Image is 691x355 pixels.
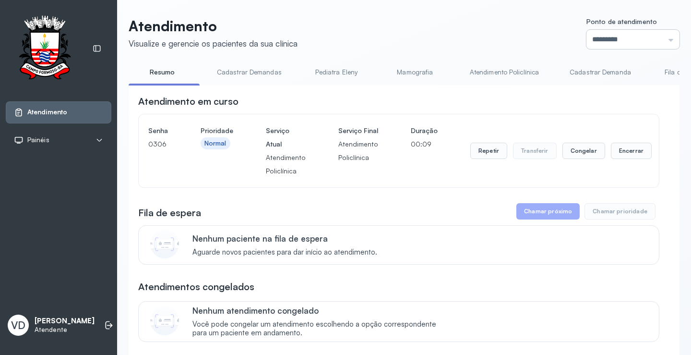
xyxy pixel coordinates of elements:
span: Aguarde novos pacientes para dar início ao atendimento. [192,248,377,257]
p: Nenhum atendimento congelado [192,306,446,316]
span: Você pode congelar um atendimento escolhendo a opção correspondente para um paciente em andamento. [192,320,446,338]
a: Cadastrar Demanda [560,64,641,80]
a: Atendimento Policlínica [460,64,548,80]
a: Resumo [129,64,196,80]
p: [PERSON_NAME] [35,317,95,326]
a: Atendimento [14,108,103,117]
h4: Prioridade [201,124,233,137]
button: Congelar [562,143,605,159]
a: Cadastrar Demandas [207,64,291,80]
div: Visualize e gerencie os pacientes da sua clínica [129,38,298,49]
p: 0306 [148,137,168,151]
div: Normal [204,139,226,147]
h4: Serviço Atual [266,124,306,151]
p: Nenhum paciente na fila de espera [192,233,377,244]
img: Imagem de CalloutCard [150,230,179,258]
button: Encerrar [611,143,652,159]
p: Atendente [35,326,95,334]
p: Atendimento Policlínica [266,151,306,178]
span: Atendimento [27,108,67,116]
span: Painéis [27,136,49,144]
p: 00:09 [411,137,438,151]
a: Mamografia [381,64,449,80]
img: Imagem de CalloutCard [150,306,179,335]
img: Logotipo do estabelecimento [10,15,79,82]
h3: Atendimento em curso [138,95,238,108]
button: Chamar próximo [516,203,580,220]
h3: Fila de espera [138,206,201,220]
p: Atendimento Policlínica [338,137,378,164]
button: Transferir [513,143,557,159]
button: Chamar prioridade [584,203,655,220]
h4: Serviço Final [338,124,378,137]
h4: Duração [411,124,438,137]
a: Pediatra Eleny [303,64,370,80]
span: Ponto de atendimento [586,17,657,25]
h3: Atendimentos congelados [138,280,254,294]
h4: Senha [148,124,168,137]
p: Atendimento [129,17,298,35]
button: Repetir [470,143,507,159]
